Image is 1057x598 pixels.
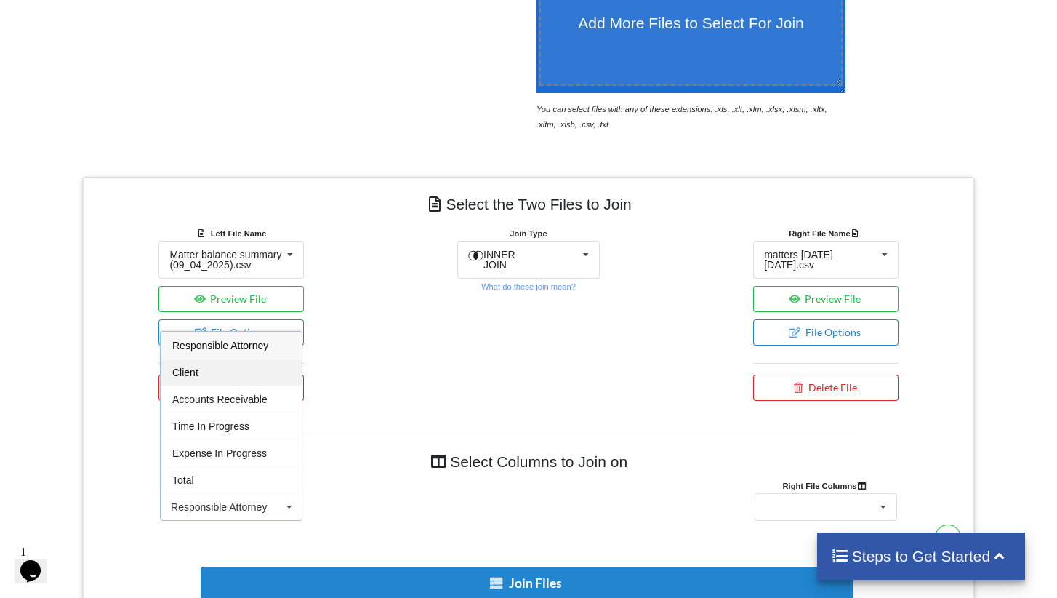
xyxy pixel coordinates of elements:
button: Preview File [753,286,898,312]
span: Expense In Progress [172,447,267,459]
button: Preview File [158,286,303,312]
h4: Select Columns to Join on [202,445,854,478]
iframe: chat widget [15,540,61,583]
span: Responsible Attorney [172,340,268,351]
b: Left File Name [211,229,266,238]
div: Matter balance summary (09_04_2025).csv [169,250,281,270]
span: INNER JOIN [483,249,515,271]
button: Delete File [753,375,898,401]
small: What do these join mean? [481,282,576,291]
button: File Options [753,319,898,346]
b: Join Type [510,229,547,238]
div: Responsible Attorney [171,502,267,512]
h4: Steps to Get Started [832,547,1011,565]
button: Delete File [158,375,303,401]
span: Total [172,474,194,486]
div: matters [DATE] [DATE].csv [764,250,876,270]
span: Client [172,367,198,378]
b: Right File Columns [783,482,869,490]
i: You can select files with any of these extensions: .xls, .xlt, .xlm, .xlsx, .xlsm, .xltx, .xltm, ... [536,105,827,129]
span: Accounts Receivable [172,394,268,405]
span: Time In Progress [172,420,249,432]
h4: Select the Two Files to Join [94,188,964,220]
b: Right File Name [789,229,862,238]
span: Add More Files to Select For Join [578,15,803,31]
button: File Options [158,319,303,346]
